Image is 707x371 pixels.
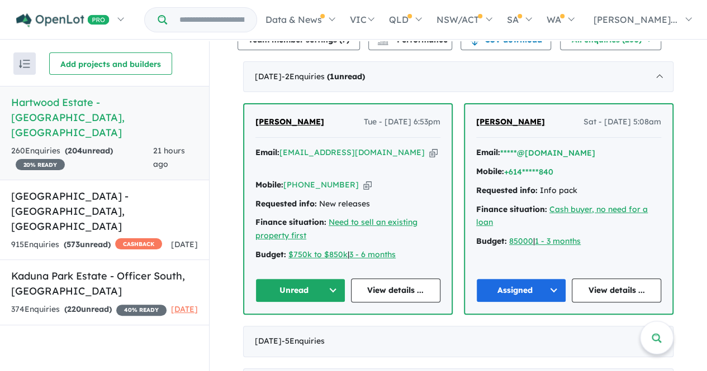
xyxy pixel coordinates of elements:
a: [PERSON_NAME] [476,115,545,129]
span: - 2 Enquir ies [282,71,365,81]
span: 204 [68,146,82,156]
div: 260 Enquir ies [11,144,153,171]
button: Add projects and builders [49,52,172,75]
span: Tue - [DATE] 6:53pm [364,115,440,129]
strong: ( unread) [64,239,111,249]
span: 7 [342,35,347,45]
span: Sat - [DATE] 5:08am [583,115,661,129]
div: | [476,235,661,248]
span: 1 [330,71,334,81]
a: [PERSON_NAME] [255,115,324,129]
strong: Budget: [255,249,286,259]
strong: Requested info: [255,199,317,209]
span: Performance [379,35,448,45]
span: [DATE] [171,239,198,249]
span: [PERSON_NAME]... [594,14,677,25]
div: 374 Enquir ies [11,303,167,316]
strong: Mobile: [476,166,504,176]
a: View details ... [572,278,662,302]
span: 20 % READY [16,159,65,170]
button: Copy [429,147,438,158]
span: - 5 Enquir ies [282,336,325,346]
img: sort.svg [19,60,30,68]
strong: ( unread) [64,304,112,314]
a: 85000 [509,236,533,246]
strong: Requested info: [476,185,538,195]
strong: Finance situation: [476,204,547,214]
a: Need to sell an existing property first [255,217,417,240]
a: [PHONE_NUMBER] [283,180,359,190]
span: [PERSON_NAME] [255,117,324,127]
a: [EMAIL_ADDRESS][DOMAIN_NAME] [279,147,425,157]
span: 21 hours ago [153,146,185,169]
input: Try estate name, suburb, builder or developer [169,8,254,32]
span: 220 [67,304,81,314]
div: New releases [255,197,440,211]
h5: Hartwood Estate - [GEOGRAPHIC_DATA] , [GEOGRAPHIC_DATA] [11,95,198,140]
div: 915 Enquir ies [11,238,162,252]
button: Unread [255,278,345,302]
div: | [255,248,440,262]
a: 3 - 6 months [349,249,396,259]
div: [DATE] [243,61,673,93]
strong: ( unread) [327,71,365,81]
span: [PERSON_NAME] [476,117,545,127]
img: bar-chart.svg [377,38,388,45]
span: 573 [67,239,80,249]
button: Assigned [476,278,566,302]
strong: Email: [476,147,500,157]
h5: [GEOGRAPHIC_DATA] - [GEOGRAPHIC_DATA] , [GEOGRAPHIC_DATA] [11,189,198,234]
h5: Kaduna Park Estate - Officer South , [GEOGRAPHIC_DATA] [11,268,198,298]
a: Cash buyer, no need for a loan [476,204,648,228]
div: [DATE] [243,326,673,357]
a: View details ... [351,278,441,302]
strong: ( unread) [65,146,113,156]
strong: Mobile: [255,180,283,190]
strong: Email: [255,147,279,157]
a: 1 - 3 months [535,236,581,246]
div: Info pack [476,184,661,197]
a: $750k to $850k [288,249,348,259]
strong: Budget: [476,236,507,246]
strong: Finance situation: [255,217,326,227]
span: CASHBACK [115,238,162,249]
button: Copy [363,179,372,191]
img: Openlot PRO Logo White [16,13,110,27]
span: 40 % READY [116,305,167,316]
span: [DATE] [171,304,198,314]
